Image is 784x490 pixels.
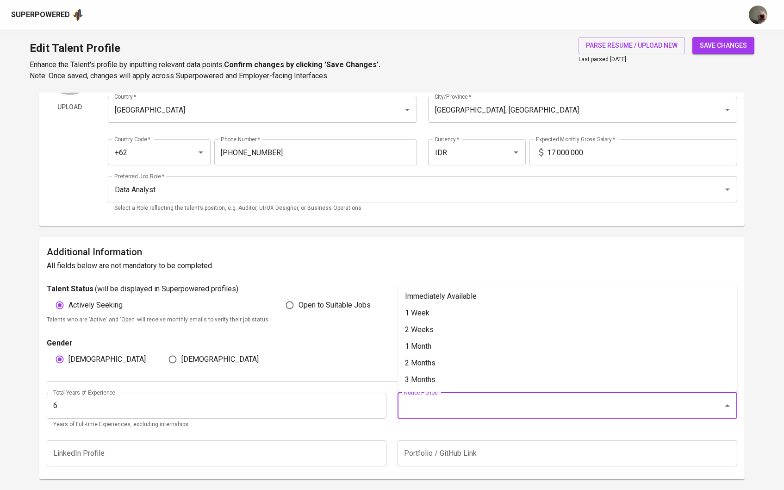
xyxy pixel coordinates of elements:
h1: Edit Talent Profile [30,37,380,59]
img: aji.muda@glints.com [749,6,767,24]
a: Superpoweredapp logo [11,8,84,22]
button: Open [401,103,414,116]
li: 1 Month [398,338,737,355]
button: Upload [47,99,93,116]
li: 2 Weeks [398,321,737,338]
div: Superpowered [11,10,70,20]
button: Open [194,146,207,159]
button: parse resume / upload new [579,37,685,54]
button: Open [510,146,523,159]
span: Actively Seeking [68,300,123,311]
button: save changes [692,37,754,54]
p: Years of Full-time Experiences, excluding internships. [53,420,380,429]
p: ( will be displayed in Superpowered profiles ) [95,283,238,295]
span: save changes [700,40,747,51]
img: app logo [72,8,84,22]
h6: Additional Information [47,245,738,259]
li: 3 Months [398,371,737,388]
button: Open [721,183,734,196]
p: Select a Role reflecting the talent’s position, e.g. Auditor, UI/UX Designer, or Business Operati... [114,204,731,213]
p: Gender [47,338,386,349]
button: Close [721,399,734,412]
span: [DEMOGRAPHIC_DATA] [68,354,146,365]
p: Enhance the Talent's profile by inputting relevant data points. Note: Once saved, changes will ap... [30,59,380,82]
span: Last parsed [DATE] [579,56,626,63]
span: Open to Suitable Jobs [299,300,371,311]
li: Immediately Available [398,288,737,305]
button: Open [721,103,734,116]
span: Upload [50,101,89,113]
span: [DEMOGRAPHIC_DATA] [181,354,259,365]
li: 1 Week [398,305,737,321]
span: parse resume / upload new [586,40,678,51]
li: 2 Months [398,355,737,371]
h6: All fields below are not mandatory to be completed. [47,259,738,272]
p: Talent Status [47,283,93,295]
b: Confirm changes by clicking 'Save Changes'. [224,60,380,69]
p: Talents who are 'Active' and 'Open' will receive monthly emails to verify their job status. [47,315,738,325]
